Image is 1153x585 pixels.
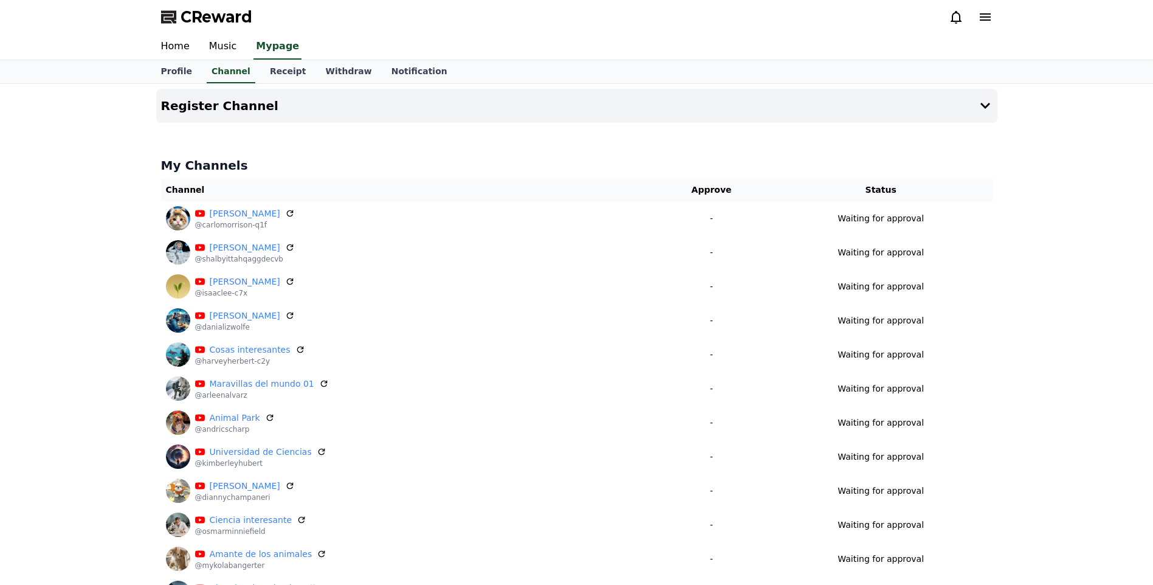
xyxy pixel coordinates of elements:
p: - [658,417,765,429]
a: [PERSON_NAME] [210,310,280,322]
p: - [658,280,765,293]
a: Notification [382,60,457,83]
p: @shalbyittahqaggdecvb [195,254,295,264]
p: Waiting for approval [838,519,924,531]
p: @danializwolfe [195,322,295,332]
p: - [658,519,765,531]
p: Waiting for approval [838,348,924,361]
a: [PERSON_NAME] [210,480,280,493]
p: Waiting for approval [838,212,924,225]
img: Dianny Champaneri [166,479,190,503]
a: Ciencia interesante [210,514,292,527]
a: Animal Park [210,412,260,424]
p: - [658,451,765,463]
img: Cosas interesantes [166,342,190,367]
img: Universidad de Ciencias [166,445,190,469]
img: Animal Park [166,410,190,435]
a: [PERSON_NAME] [210,207,280,220]
a: CReward [161,7,252,27]
p: @andricscharp [195,424,275,434]
th: Status [769,179,993,201]
p: Waiting for approval [838,280,924,293]
th: Approve [653,179,769,201]
p: @isaaclee-c7x [195,288,295,298]
a: Channel [207,60,255,83]
a: Maravillas del mundo 01 [210,378,314,390]
p: Waiting for approval [838,382,924,395]
p: - [658,314,765,327]
p: Waiting for approval [838,451,924,463]
p: Waiting for approval [838,417,924,429]
a: Profile [151,60,202,83]
p: Waiting for approval [838,246,924,259]
span: CReward [181,7,252,27]
a: Music [199,34,247,60]
img: Shalby Ittah [166,240,190,265]
p: - [658,485,765,497]
p: Waiting for approval [838,314,924,327]
a: Home [151,34,199,60]
a: Withdraw [315,60,381,83]
h4: Register Channel [161,99,278,112]
p: - [658,553,765,566]
a: [PERSON_NAME] [210,275,280,288]
p: - [658,212,765,225]
img: Carlo Morrison [166,206,190,230]
img: Isaac Lee [166,274,190,299]
img: Maravillas del mundo 01 [166,376,190,401]
a: Cosas interesantes [210,344,291,356]
p: @diannychampaneri [195,493,295,502]
p: @harveyherbert-c2y [195,356,305,366]
p: Waiting for approval [838,553,924,566]
img: Amante de los animales [166,547,190,571]
p: @mykolabangerter [195,561,327,570]
a: Receipt [260,60,316,83]
p: - [658,246,765,259]
p: - [658,348,765,361]
p: Waiting for approval [838,485,924,497]
p: @arleenalvarz [195,390,329,400]
p: @osmarminniefield [195,527,307,536]
img: Danializ Wolfe [166,308,190,333]
p: @kimberleyhubert [195,459,326,468]
p: - [658,382,765,395]
button: Register Channel [156,89,997,123]
h4: My Channels [161,157,993,174]
th: Channel [161,179,654,201]
img: Ciencia interesante [166,513,190,537]
a: [PERSON_NAME] [210,241,280,254]
a: Amante de los animales [210,548,312,561]
p: @carlomorrison-q1f [195,220,295,230]
a: Mypage [253,34,301,60]
a: Universidad de Ciencias [210,446,312,459]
